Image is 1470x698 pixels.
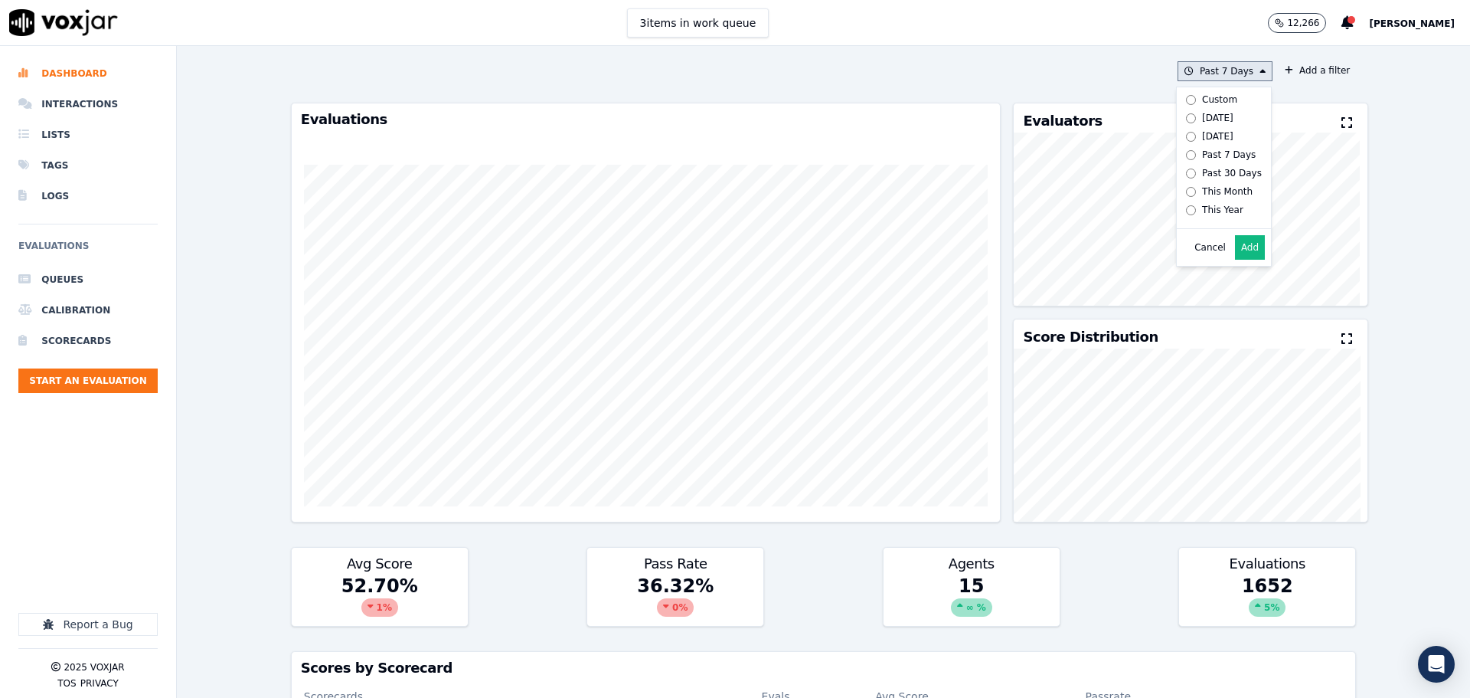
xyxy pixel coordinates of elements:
div: Past 7 Days [1202,149,1256,161]
h3: Avg Score [301,557,459,571]
div: 1 % [361,598,398,617]
div: This Month [1202,185,1253,198]
h3: Evaluations [301,113,991,126]
div: 5 % [1249,598,1285,617]
p: 2025 Voxjar [64,661,124,673]
img: voxjar logo [9,9,118,36]
input: Custom [1186,95,1196,105]
div: 52.70 % [292,574,468,626]
button: Privacy [80,677,119,690]
div: Open Intercom Messenger [1418,646,1455,683]
button: Report a Bug [18,613,158,636]
div: This Year [1202,204,1243,216]
input: Past 7 Days [1186,150,1196,160]
input: This Month [1186,187,1196,197]
button: 12,266 [1268,13,1326,33]
h6: Evaluations [18,237,158,264]
button: Cancel [1194,241,1226,254]
a: Tags [18,150,158,181]
span: [PERSON_NAME] [1369,18,1455,29]
h3: Evaluators [1023,114,1102,128]
button: Past 7 Days Custom [DATE] [DATE] Past 7 Days Past 30 Days This Month This Year Cancel Add [1178,61,1272,81]
a: Calibration [18,295,158,326]
button: Add a filter [1279,61,1356,80]
a: Lists [18,120,158,150]
button: Add [1235,235,1265,260]
div: ∞ % [951,598,992,617]
button: TOS [57,677,76,690]
button: 3items in work queue [627,8,769,38]
h3: Pass Rate [596,557,754,571]
div: Past 30 Days [1202,167,1262,179]
a: Logs [18,181,158,211]
h3: Scores by Scorecard [301,661,1346,675]
a: Scorecards [18,326,158,356]
div: [DATE] [1202,112,1233,124]
h3: Evaluations [1188,557,1346,571]
button: [PERSON_NAME] [1369,14,1470,32]
h3: Score Distribution [1023,330,1158,344]
a: Queues [18,264,158,295]
div: 15 [884,574,1060,626]
div: 1652 [1179,574,1355,626]
input: Past 30 Days [1186,169,1196,179]
button: 12,266 [1268,13,1341,33]
input: [DATE] [1186,113,1196,123]
div: 36.32 % [587,574,763,626]
div: [DATE] [1202,130,1233,143]
p: 12,266 [1287,17,1319,29]
a: Interactions [18,89,158,120]
div: 0 % [657,598,694,617]
input: This Year [1186,205,1196,215]
input: [DATE] [1186,132,1196,142]
h3: Agents [893,557,1050,571]
div: Custom [1202,93,1237,106]
a: Dashboard [18,58,158,89]
button: Start an Evaluation [18,369,158,393]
